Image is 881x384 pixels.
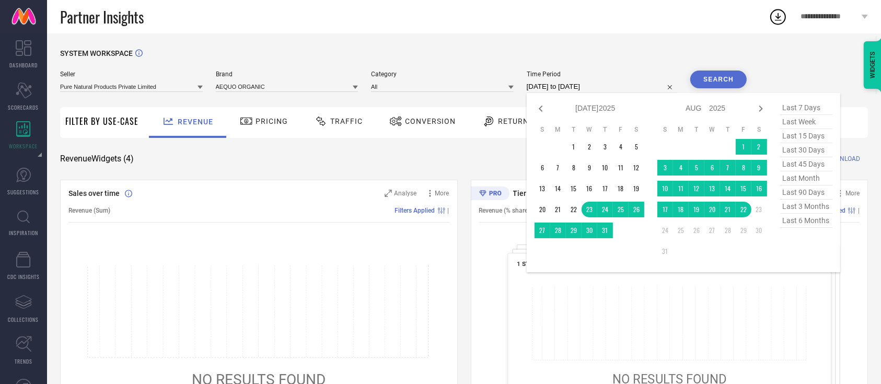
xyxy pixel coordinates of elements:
th: Tuesday [566,125,582,134]
span: Revenue Widgets ( 4 ) [60,154,134,164]
th: Wednesday [582,125,597,134]
td: Wed Jul 16 2025 [582,181,597,196]
td: Wed Jul 23 2025 [582,202,597,217]
span: WORKSPACE [9,142,38,150]
span: COLLECTIONS [8,316,39,323]
th: Sunday [535,125,550,134]
span: 1 STOP FASHION [517,260,565,267]
td: Thu Jul 17 2025 [597,181,613,196]
td: Sat Aug 16 2025 [751,181,767,196]
span: last 15 days [780,129,832,143]
td: Tue Jul 01 2025 [566,139,582,155]
td: Sat Jul 05 2025 [629,139,644,155]
td: Fri Aug 08 2025 [736,160,751,176]
div: Previous month [535,102,547,115]
td: Sat Aug 02 2025 [751,139,767,155]
td: Wed Aug 27 2025 [704,223,720,238]
td: Wed Jul 30 2025 [582,223,597,238]
td: Tue Jul 15 2025 [566,181,582,196]
th: Thursday [720,125,736,134]
svg: Zoom [385,190,392,197]
td: Sat Jul 19 2025 [629,181,644,196]
th: Saturday [751,125,767,134]
td: Mon Aug 11 2025 [673,181,689,196]
td: Fri Jul 18 2025 [613,181,629,196]
span: Pricing [256,117,288,125]
td: Fri Jul 04 2025 [613,139,629,155]
div: Open download list [769,7,787,26]
span: Revenue (% share) [479,207,530,214]
td: Mon Jul 14 2025 [550,181,566,196]
td: Sat Jul 12 2025 [629,160,644,176]
th: Friday [613,125,629,134]
td: Sun Aug 24 2025 [657,223,673,238]
span: last 7 days [780,101,832,115]
span: last 3 months [780,200,832,214]
td: Sat Aug 30 2025 [751,223,767,238]
td: Tue Jul 29 2025 [566,223,582,238]
td: Sun Jul 20 2025 [535,202,550,217]
span: last 45 days [780,157,832,171]
span: TRENDS [15,357,32,365]
td: Mon Jul 07 2025 [550,160,566,176]
td: Fri Aug 29 2025 [736,223,751,238]
td: Thu Aug 07 2025 [720,160,736,176]
th: Saturday [629,125,644,134]
td: Mon Jul 21 2025 [550,202,566,217]
td: Mon Aug 25 2025 [673,223,689,238]
span: INSPIRATION [9,229,38,237]
td: Fri Jul 25 2025 [613,202,629,217]
span: Time Period [527,71,678,78]
span: last 6 months [780,214,832,228]
td: Sat Aug 23 2025 [751,202,767,217]
button: Search [690,71,747,88]
span: DOWNLOAD [826,154,860,164]
td: Sat Aug 09 2025 [751,160,767,176]
th: Friday [736,125,751,134]
span: Filters Applied [395,207,435,214]
span: SUGGESTIONS [8,188,40,196]
span: Partner Insights [60,6,144,28]
td: Sun Jul 06 2025 [535,160,550,176]
td: Sat Jul 26 2025 [629,202,644,217]
div: Premium [471,187,509,202]
span: SYSTEM WORKSPACE [60,49,133,57]
span: | [448,207,449,214]
th: Sunday [657,125,673,134]
td: Mon Aug 04 2025 [673,160,689,176]
td: Thu Jul 24 2025 [597,202,613,217]
span: last 30 days [780,143,832,157]
td: Fri Aug 15 2025 [736,181,751,196]
span: Sales over time [68,189,120,197]
td: Thu Aug 21 2025 [720,202,736,217]
td: Tue Jul 22 2025 [566,202,582,217]
span: DASHBOARD [9,61,38,69]
td: Thu Jul 03 2025 [597,139,613,155]
td: Thu Jul 31 2025 [597,223,613,238]
span: Revenue [178,118,213,126]
div: Next month [755,102,767,115]
th: Wednesday [704,125,720,134]
td: Sun Aug 17 2025 [657,202,673,217]
td: Fri Aug 01 2025 [736,139,751,155]
span: Filter By Use-Case [65,115,138,127]
span: Analyse [395,190,417,197]
th: Monday [673,125,689,134]
th: Monday [550,125,566,134]
td: Mon Jul 28 2025 [550,223,566,238]
td: Tue Aug 19 2025 [689,202,704,217]
span: Brand [216,71,358,78]
span: CDC INSIGHTS [7,273,40,281]
td: Tue Aug 12 2025 [689,181,704,196]
input: Select time period [527,80,678,93]
td: Fri Aug 22 2025 [736,202,751,217]
span: Conversion [405,117,456,125]
span: Traffic [330,117,363,125]
td: Sun Jul 13 2025 [535,181,550,196]
td: Fri Jul 11 2025 [613,160,629,176]
td: Sun Aug 10 2025 [657,181,673,196]
span: last 90 days [780,185,832,200]
span: Returns [498,117,534,125]
span: More [845,190,860,197]
td: Wed Aug 20 2025 [704,202,720,217]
